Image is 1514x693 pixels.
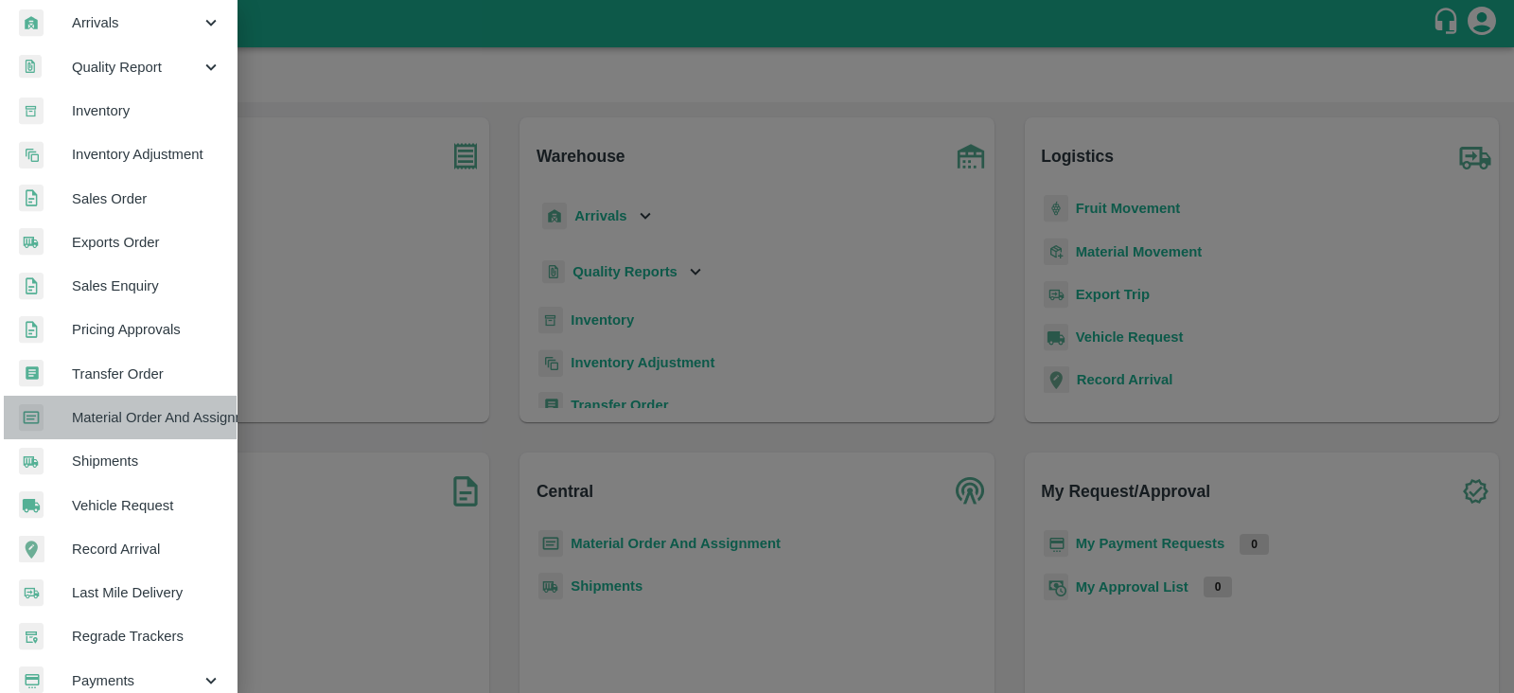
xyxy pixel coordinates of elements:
span: Last Mile Delivery [72,582,221,603]
img: sales [19,316,44,344]
img: shipments [19,228,44,256]
span: Payments [72,670,201,691]
span: Exports Order [72,232,221,253]
img: sales [19,273,44,300]
span: Regrade Trackers [72,626,221,647]
img: whArrival [19,9,44,37]
span: Pricing Approvals [72,319,221,340]
img: whTransfer [19,360,44,387]
span: Shipments [72,451,221,471]
img: qualityReport [19,55,42,79]
span: Sales Order [72,188,221,209]
span: Vehicle Request [72,495,221,516]
span: Transfer Order [72,364,221,384]
img: whTracker [19,623,44,650]
img: delivery [19,579,44,607]
span: Inventory Adjustment [72,144,221,165]
span: Inventory [72,100,221,121]
img: centralMaterial [19,404,44,432]
span: Material Order And Assignment [72,407,221,428]
span: Record Arrival [72,539,221,560]
img: recordArrival [19,536,44,562]
span: Arrivals [72,12,201,33]
span: Sales Enquiry [72,275,221,296]
img: sales [19,185,44,212]
span: Quality Report [72,57,201,78]
img: inventory [19,141,44,169]
img: whInventory [19,98,44,125]
img: vehicle [19,491,44,519]
img: shipments [19,448,44,475]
